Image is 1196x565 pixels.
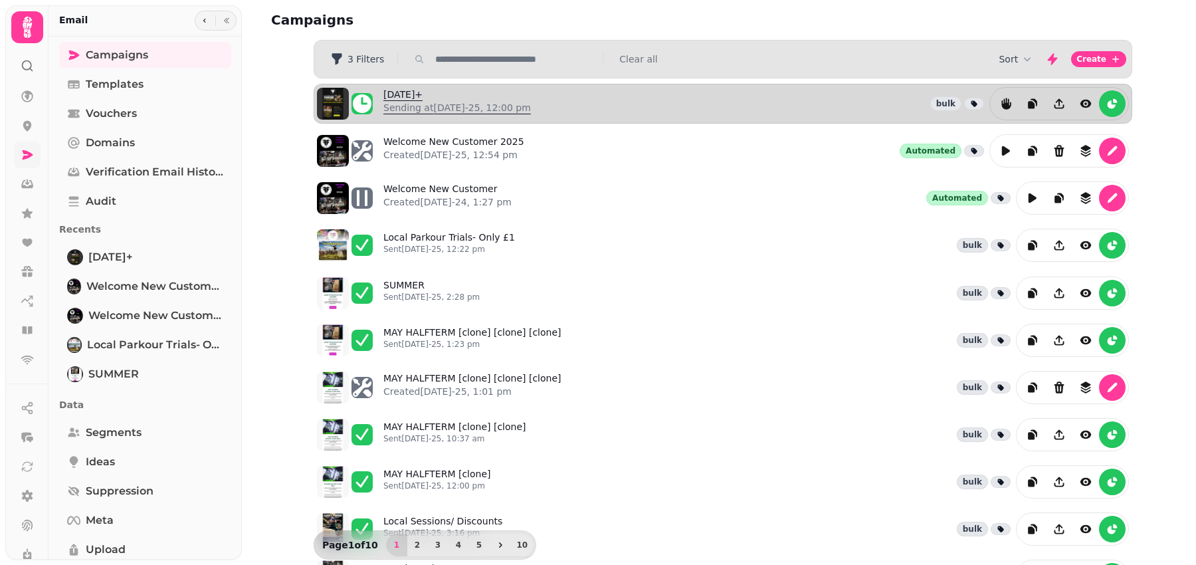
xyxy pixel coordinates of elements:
[1072,280,1099,306] button: view
[317,419,349,451] img: aHR0cHM6Ly9zdGFtcGVkZS1zZXJ2aWNlLXByb2QtdGVtcGxhdGUtcHJldmlld3MuczMuZXUtd2VzdC0xLmFtYXpvbmF3cy5jb...
[86,193,116,209] span: Audit
[68,338,80,352] img: Local Parkour Trials- Only £1
[993,138,1019,164] button: edit
[412,541,423,549] span: 2
[59,13,88,27] h2: Email
[433,541,443,549] span: 3
[1072,421,1099,448] button: view
[383,481,491,491] p: Sent [DATE]-25, 12:00 pm
[86,76,144,92] span: Templates
[957,238,988,253] div: bulk
[383,420,526,449] a: MAY HALFTERM [clone] [clone]Sent[DATE]-25, 10:37 am
[1072,232,1099,259] button: view
[383,148,524,162] p: Created [DATE]-25, 12:54 pm
[383,514,502,544] a: Local Sessions/ DiscountsSent[DATE]-25, 3:16 pm
[383,244,515,255] p: Sent [DATE]-25, 12:22 pm
[1019,232,1046,259] button: duplicate
[1019,280,1046,306] button: duplicate
[88,366,139,382] span: SUMMER
[383,279,480,308] a: SUMMERSent[DATE]-25, 2:28 pm
[271,11,526,29] h2: Campaigns
[1099,232,1126,259] button: reports
[386,534,407,556] button: 1
[1019,327,1046,354] button: duplicate
[993,90,1019,117] button: reports
[512,534,533,556] button: 10
[1072,469,1099,495] button: view
[383,467,491,497] a: MAY HALFTERM [clone]Sent[DATE]-25, 12:00 pm
[59,42,231,68] a: Campaigns
[1071,51,1126,67] button: Create
[59,478,231,505] a: Suppression
[1046,90,1072,117] button: Share campaign preview
[68,251,82,264] img: September 2025+
[383,231,515,260] a: Local Parkour Trials- Only £1Sent[DATE]-25, 12:22 pm
[88,308,223,324] span: Welcome New Customer
[317,277,349,309] img: aHR0cHM6Ly9zdGFtcGVkZS1zZXJ2aWNlLXByb2QtdGVtcGxhdGUtcHJldmlld3MuczMuZXUtd2VzdC0xLmFtYXpvbmF3cy5jb...
[383,433,526,444] p: Sent [DATE]-25, 10:37 am
[68,280,80,293] img: Welcome New Customer 2025
[383,195,512,209] p: Created [DATE]-24, 1:27 pm
[1099,327,1126,354] button: reports
[317,538,383,552] p: Page 1 of 10
[383,372,561,403] a: MAY HALFTERM [clone] [clone] [clone]Created[DATE]-25, 1:01 pm
[957,286,988,300] div: bulk
[59,361,231,388] a: SUMMERSUMMER
[407,534,428,556] button: 2
[1072,374,1099,401] button: revisions
[383,385,561,398] p: Created [DATE]-25, 1:01 pm
[59,536,231,563] a: Upload
[383,292,480,302] p: Sent [DATE]-25, 2:28 pm
[383,339,561,350] p: Sent [DATE]-25, 1:23 pm
[474,541,484,549] span: 5
[59,419,231,446] a: Segments
[1046,469,1072,495] button: Share campaign preview
[68,368,82,381] img: SUMMER
[468,534,490,556] button: 5
[930,96,961,111] div: bulk
[448,534,469,556] button: 4
[59,302,231,329] a: Welcome New CustomerWelcome New Customer
[1046,185,1072,211] button: duplicate
[87,337,223,353] span: Local Parkour Trials- Only £1
[1019,185,1046,211] button: edit
[517,541,528,549] span: 10
[59,273,231,300] a: Welcome New Customer 2025Welcome New Customer 2025
[59,332,231,358] a: Local Parkour Trials- Only £1Local Parkour Trials- Only £1
[59,393,231,417] p: Data
[320,49,395,70] button: 3 Filters
[59,71,231,98] a: Templates
[317,182,349,214] img: aHR0cHM6Ly9zdGFtcGVkZS1zZXJ2aWNlLXByb2QtdGVtcGxhdGUtcHJldmlld3MuczMuZXUtd2VzdC0xLmFtYXpvbmF3cy5jb...
[1046,232,1072,259] button: Share campaign preview
[317,513,349,545] img: aHR0cHM6Ly9zdGFtcGVkZS1zZXJ2aWNlLXByb2QtdGVtcGxhdGUtcHJldmlld3MuczMuZXUtd2VzdC0xLmFtYXpvbmF3cy5jb...
[957,333,988,348] div: bulk
[1019,421,1046,448] button: duplicate
[383,528,502,538] p: Sent [DATE]-25, 3:16 pm
[1072,327,1099,354] button: view
[86,542,126,558] span: Upload
[1046,516,1072,542] button: Share campaign preview
[59,507,231,534] a: Meta
[386,534,533,556] nav: Pagination
[59,217,231,241] p: Recents
[348,55,384,64] span: 3 Filters
[1099,185,1126,211] button: edit
[1019,138,1046,164] button: duplicate
[1046,138,1072,164] button: Delete
[59,244,231,271] a: September 2025+[DATE]+
[59,159,231,185] a: Verification email history
[317,372,349,403] img: aHR0cHM6Ly9zdGFtcGVkZS1zZXJ2aWNlLXByb2QtdGVtcGxhdGUtcHJldmlld3MuczMuZXUtd2VzdC0xLmFtYXpvbmF3cy5jb...
[1019,90,1046,117] button: duplicate
[59,188,231,215] a: Audit
[59,449,231,475] a: Ideas
[383,101,531,114] p: Sending at [DATE]-25, 12:00 pm
[86,483,153,499] span: Suppression
[1099,90,1126,117] button: reports
[926,191,988,205] div: Automated
[900,144,961,158] div: Automated
[317,466,349,498] img: aHR0cHM6Ly9zdGFtcGVkZS1zZXJ2aWNlLXByb2QtdGVtcGxhdGUtcHJldmlld3MuczMuZXUtd2VzdC0xLmFtYXpvbmF3cy5jb...
[999,53,1034,66] button: Sort
[383,182,512,214] a: Welcome New CustomerCreated[DATE]-24, 1:27 pm
[1099,138,1126,164] button: edit
[1099,516,1126,542] button: reports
